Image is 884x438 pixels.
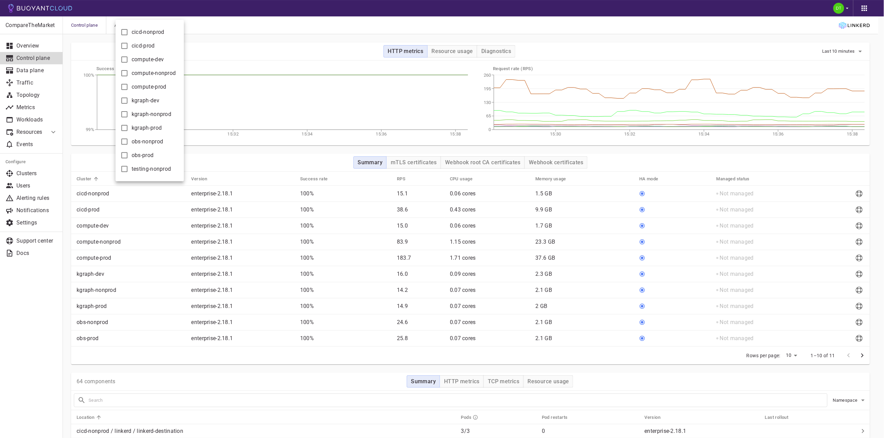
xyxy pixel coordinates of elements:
span: cicd-nonprod [132,29,164,36]
span: obs-nonprod [132,138,163,145]
span: compute-prod [132,83,166,90]
span: kgraph-prod [132,125,162,131]
span: compute-dev [132,56,164,63]
span: obs-prod [132,152,153,159]
span: compute-nonprod [132,70,176,77]
span: kgraph-dev [132,97,159,104]
span: cicd-prod [132,42,155,49]
span: kgraph-nonprod [132,111,171,118]
span: testing-nonprod [132,166,171,172]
